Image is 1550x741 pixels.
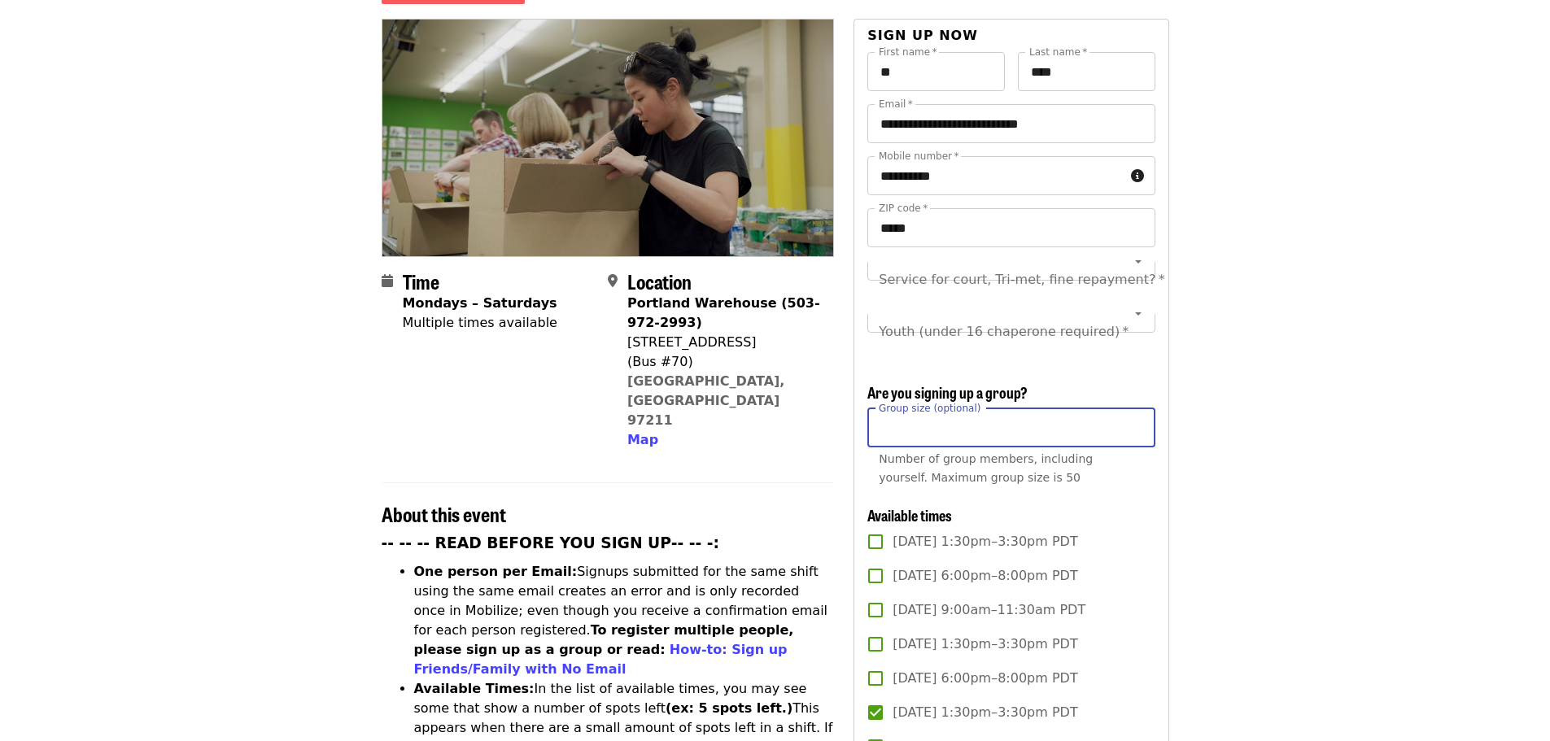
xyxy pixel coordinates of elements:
[382,20,834,255] img: Oct/Nov/Dec - Portland: Repack/Sort (age 8+) organized by Oregon Food Bank
[867,408,1155,447] input: [object Object]
[414,681,535,696] strong: Available Times:
[1029,47,1087,57] label: Last name
[893,634,1077,654] span: [DATE] 1:30pm–3:30pm PDT
[666,700,792,716] strong: (ex: 5 spots left.)
[867,208,1155,247] input: ZIP code
[382,273,393,289] i: calendar icon
[1131,168,1144,184] i: circle-info icon
[414,642,788,677] a: How-to: Sign up Friends/Family with No Email
[893,566,1077,586] span: [DATE] 6:00pm–8:00pm PDT
[382,499,506,528] span: About this event
[1127,250,1150,272] button: Open
[879,47,937,57] label: First name
[893,532,1077,551] span: [DATE] 1:30pm–3:30pm PDT
[893,600,1085,620] span: [DATE] 9:00am–11:30am PDT
[627,352,821,372] div: (Bus #70)
[608,273,618,289] i: map-marker-alt icon
[627,267,692,295] span: Location
[867,381,1028,403] span: Are you signing up a group?
[867,104,1155,143] input: Email
[627,373,785,428] a: [GEOGRAPHIC_DATA], [GEOGRAPHIC_DATA] 97211
[403,267,439,295] span: Time
[893,703,1077,722] span: [DATE] 1:30pm–3:30pm PDT
[414,622,794,657] strong: To register multiple people, please sign up as a group or read:
[403,295,557,311] strong: Mondays – Saturdays
[867,28,978,43] span: Sign up now
[867,156,1124,195] input: Mobile number
[879,151,958,161] label: Mobile number
[867,52,1005,91] input: First name
[403,313,557,333] div: Multiple times available
[627,333,821,352] div: [STREET_ADDRESS]
[414,562,835,679] li: Signups submitted for the same shift using the same email creates an error and is only recorded o...
[867,504,952,525] span: Available times
[879,203,928,213] label: ZIP code
[382,534,720,551] strong: -- -- -- READ BEFORE YOU SIGN UP-- -- -:
[879,402,980,413] span: Group size (optional)
[627,295,820,330] strong: Portland Warehouse (503-972-2993)
[627,430,658,450] button: Map
[879,99,913,109] label: Email
[1018,52,1155,91] input: Last name
[414,564,578,579] strong: One person per Email:
[893,669,1077,688] span: [DATE] 6:00pm–8:00pm PDT
[1127,302,1150,325] button: Open
[879,452,1093,484] span: Number of group members, including yourself. Maximum group size is 50
[627,432,658,447] span: Map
